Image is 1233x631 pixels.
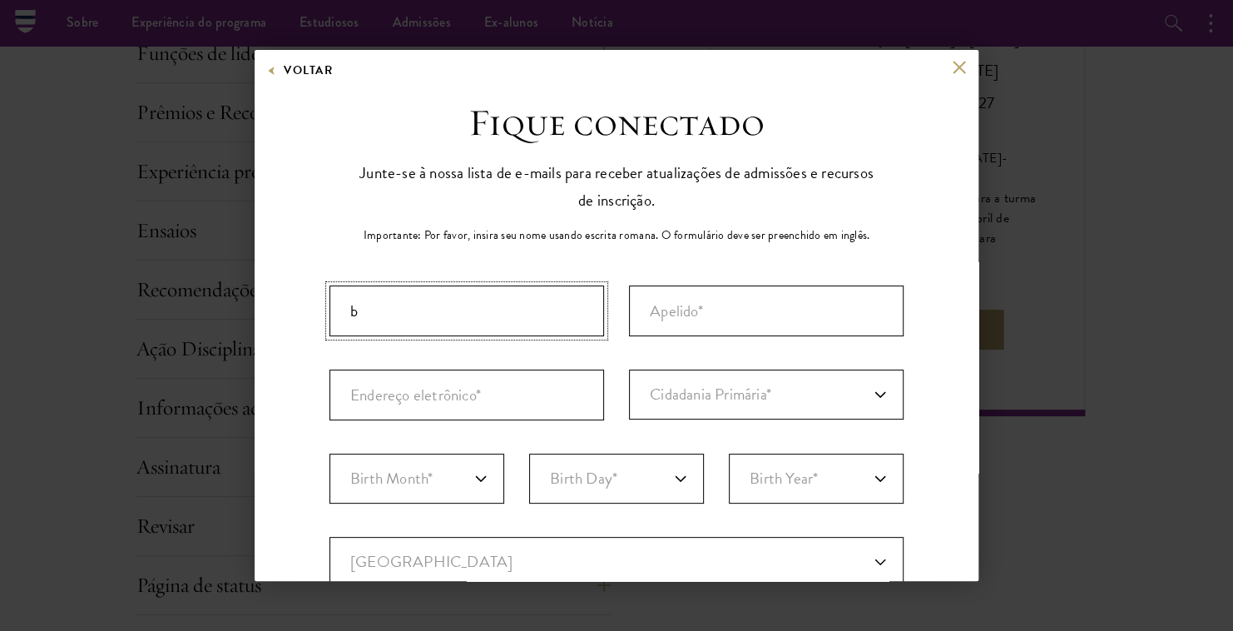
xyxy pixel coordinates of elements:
[529,454,704,504] select: Dia
[629,286,904,336] input: Apelido*
[329,454,904,537] div: Nascimento*
[364,226,869,244] p: Importante: Por favor, insira seu nome usando escrita romana. O formulário deve ser preenchido em...
[729,454,904,504] select: Ano
[359,159,874,214] p: Junte-se à nossa lista de e-mails para receber atualizações de admissões e recursos de inscrição.
[267,60,333,81] button: Voltar
[629,286,904,336] div: Sobrenome (sobrenome)*
[329,370,604,420] input: Endereço eletrônico*
[468,100,765,147] h3: Fique conectado
[629,370,904,420] div: Cidadania Primária*
[329,286,604,336] input: Nome próprio*
[329,454,504,504] select: Mês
